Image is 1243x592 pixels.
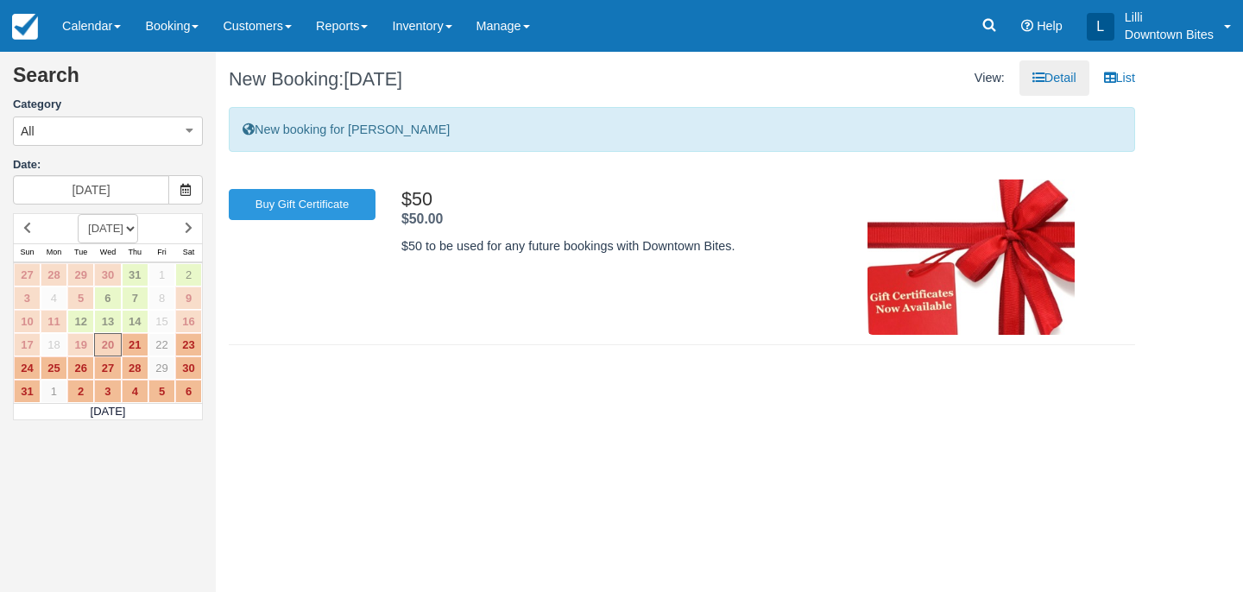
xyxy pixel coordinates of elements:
td: [DATE] [14,403,203,420]
p: Downtown Bites [1125,26,1214,43]
a: 27 [14,263,41,287]
p: $50 to be used for any future bookings with Downtown Bites. [401,237,850,255]
a: 4 [41,287,67,310]
th: Sat [175,243,202,262]
a: 7 [122,287,148,310]
a: 30 [94,263,121,287]
li: View: [962,60,1018,96]
a: List [1091,60,1148,96]
a: 31 [14,380,41,403]
h1: New Booking: [229,69,669,90]
a: 29 [67,263,94,287]
a: 18 [41,333,67,356]
a: 28 [122,356,148,380]
a: 31 [122,263,148,287]
a: 16 [175,310,202,333]
a: 11 [41,310,67,333]
i: Help [1021,20,1033,32]
h2: $50 [401,189,850,210]
div: L [1087,13,1114,41]
a: 4 [122,380,148,403]
a: 14 [122,310,148,333]
label: Category [13,97,203,113]
a: 21 [122,333,148,356]
a: 5 [67,287,94,310]
a: 22 [148,333,175,356]
th: Wed [94,243,121,262]
a: 24 [14,356,41,380]
span: All [21,123,35,140]
a: 25 [41,356,67,380]
a: 12 [67,310,94,333]
th: Mon [41,243,67,262]
a: 30 [175,356,202,380]
a: 6 [175,380,202,403]
p: Lilli [1125,9,1214,26]
a: 27 [94,356,121,380]
th: Fri [148,243,175,262]
span: [DATE] [344,68,402,90]
a: 6 [94,287,121,310]
th: Thu [122,243,148,262]
h2: Search [13,65,203,97]
a: Buy Gift Certificate [229,189,375,221]
div: New booking for [PERSON_NAME] [229,107,1135,153]
a: 1 [148,263,175,287]
a: 3 [94,380,121,403]
label: Date: [13,157,203,173]
img: checkfront-main-nav-mini-logo.png [12,14,38,40]
a: 1 [41,380,67,403]
a: 2 [67,380,94,403]
a: 26 [67,356,94,380]
a: 9 [175,287,202,310]
a: 15 [148,310,175,333]
a: 13 [94,310,121,333]
a: 20 [94,333,121,356]
span: Help [1037,19,1063,33]
a: 3 [14,287,41,310]
a: 28 [41,263,67,287]
th: Sun [14,243,41,262]
th: Tue [67,243,94,262]
img: M67-gc_img [868,179,1075,335]
a: 29 [148,356,175,380]
a: Detail [1019,60,1089,96]
a: 23 [175,333,202,356]
a: 8 [148,287,175,310]
a: 10 [14,310,41,333]
a: 5 [148,380,175,403]
button: All [13,117,203,146]
a: 19 [67,333,94,356]
a: 2 [175,263,202,287]
a: 17 [14,333,41,356]
strong: Price: $50 [401,211,443,226]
